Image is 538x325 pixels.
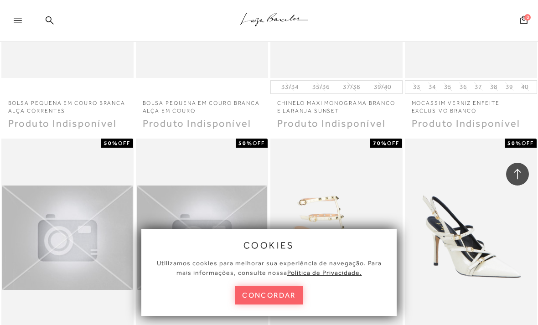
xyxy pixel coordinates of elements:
button: 34 [426,83,439,91]
span: Produto Indisponível [277,118,386,129]
button: 35 [441,83,454,91]
a: Política de Privacidade. [287,269,362,276]
span: cookies [243,240,295,250]
a: BOLSA PEQUENA EM COURO BRANCA ALÇA EM COURO [136,94,268,115]
a: MOCASSIM VERNIZ ENFEITE EXCLUSIVO BRANCO [405,94,537,115]
button: 33/34 [279,83,301,91]
button: 39/40 [371,83,394,91]
button: 38 [487,83,500,91]
a: bolsa pequena EM COURO BRANCA ALÇA CORRENTES [1,94,134,115]
span: Produto Indisponível [8,118,117,129]
strong: 50% [238,140,253,146]
span: Produto Indisponível [143,118,252,129]
button: 36 [457,83,470,91]
button: 40 [518,83,531,91]
button: 37/38 [340,83,363,91]
span: Produto Indisponível [412,118,521,129]
img: MULE DETALHE LAÇO COURO CROCO BRANCO [2,186,133,290]
span: OFF [522,140,534,146]
button: 39 [503,83,516,91]
button: 0 [517,15,530,27]
span: OFF [118,140,130,146]
span: Utilizamos cookies para melhorar sua experiência de navegação. Para mais informações, consulte nossa [157,259,382,276]
span: 0 [524,14,531,21]
button: concordar [235,286,303,304]
a: CHINELO MAXI MONOGRAMA BRANCO E LARANJA SUNSET [270,94,403,115]
button: 35/36 [310,83,332,91]
span: OFF [253,140,265,146]
strong: 50% [507,140,522,146]
strong: 70% [373,140,387,146]
img: MULE DETALHE LAÇO ZEBRA BRANCO [137,186,267,290]
button: 37 [472,83,485,91]
strong: 50% [104,140,118,146]
button: 33 [410,83,423,91]
span: OFF [387,140,399,146]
